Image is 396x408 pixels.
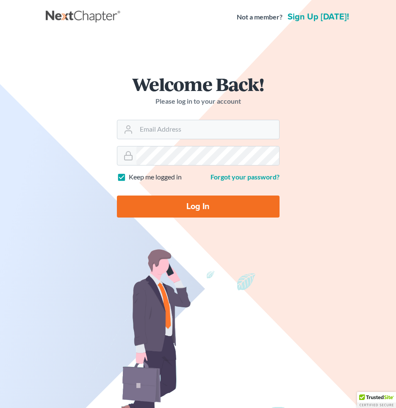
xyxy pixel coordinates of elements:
[117,196,280,218] input: Log In
[117,75,280,93] h1: Welcome Back!
[129,172,182,182] label: Keep me logged in
[357,392,396,408] div: TrustedSite Certified
[210,173,280,181] a: Forgot your password?
[286,13,351,21] a: Sign up [DATE]!
[136,120,279,139] input: Email Address
[237,12,282,22] strong: Not a member?
[117,96,280,106] p: Please log in to your account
